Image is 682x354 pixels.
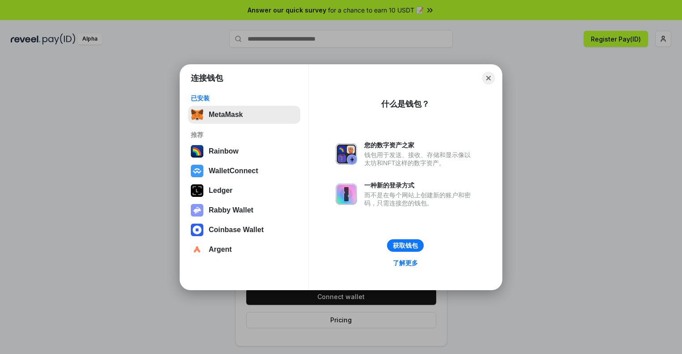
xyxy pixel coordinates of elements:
button: Ledger [188,182,300,200]
button: MetaMask [188,106,300,124]
div: 一种新的登录方式 [364,181,475,189]
div: 了解更多 [393,259,418,267]
div: Rainbow [209,147,239,155]
div: 已安装 [191,94,298,102]
img: svg+xml,%3Csvg%20width%3D%2228%22%20height%3D%2228%22%20viewBox%3D%220%200%2028%2028%22%20fill%3D... [191,243,203,256]
img: svg+xml,%3Csvg%20width%3D%2228%22%20height%3D%2228%22%20viewBox%3D%220%200%2028%2028%22%20fill%3D... [191,165,203,177]
img: svg+xml,%3Csvg%20xmlns%3D%22http%3A%2F%2Fwww.w3.org%2F2000%2Fsvg%22%20fill%3D%22none%22%20viewBox... [191,204,203,217]
img: svg+xml,%3Csvg%20xmlns%3D%22http%3A%2F%2Fwww.w3.org%2F2000%2Fsvg%22%20fill%3D%22none%22%20viewBox... [336,143,357,165]
img: svg+xml,%3Csvg%20xmlns%3D%22http%3A%2F%2Fwww.w3.org%2F2000%2Fsvg%22%20fill%3D%22none%22%20viewBox... [336,183,357,205]
button: Rainbow [188,142,300,160]
img: svg+xml,%3Csvg%20width%3D%22120%22%20height%3D%22120%22%20viewBox%3D%220%200%20120%20120%22%20fil... [191,145,203,158]
div: 推荐 [191,131,298,139]
div: 您的数字资产之家 [364,141,475,149]
img: svg+xml,%3Csvg%20fill%3D%22none%22%20height%3D%2233%22%20viewBox%3D%220%200%2035%2033%22%20width%... [191,108,203,121]
button: Close [482,72,495,84]
img: svg+xml,%3Csvg%20width%3D%2228%22%20height%3D%2228%22%20viewBox%3D%220%200%2028%2028%22%20fill%3D... [191,224,203,236]
div: 什么是钱包？ [381,99,429,109]
div: 获取钱包 [393,242,418,250]
div: Ledger [209,187,232,195]
h1: 连接钱包 [191,73,223,83]
div: Coinbase Wallet [209,226,264,234]
button: Rabby Wallet [188,201,300,219]
div: Rabby Wallet [209,206,253,214]
button: WalletConnect [188,162,300,180]
a: 了解更多 [387,257,423,269]
button: 获取钱包 [387,239,424,252]
button: Argent [188,241,300,258]
div: Argent [209,246,232,254]
div: MetaMask [209,111,243,119]
button: Coinbase Wallet [188,221,300,239]
img: svg+xml,%3Csvg%20xmlns%3D%22http%3A%2F%2Fwww.w3.org%2F2000%2Fsvg%22%20width%3D%2228%22%20height%3... [191,184,203,197]
div: 钱包用于发送、接收、存储和显示像以太坊和NFT这样的数字资产。 [364,151,475,167]
div: WalletConnect [209,167,258,175]
div: 而不是在每个网站上创建新的账户和密码，只需连接您的钱包。 [364,191,475,207]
